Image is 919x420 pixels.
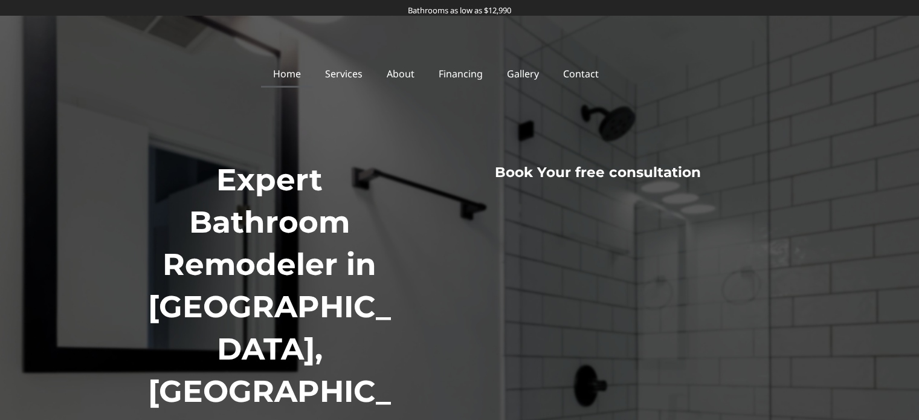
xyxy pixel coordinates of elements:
a: Services [313,60,375,88]
h3: Book Your free consultation [416,164,779,182]
a: Contact [551,60,611,88]
a: Financing [427,60,495,88]
a: Home [261,60,313,88]
a: About [375,60,427,88]
a: Gallery [495,60,551,88]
